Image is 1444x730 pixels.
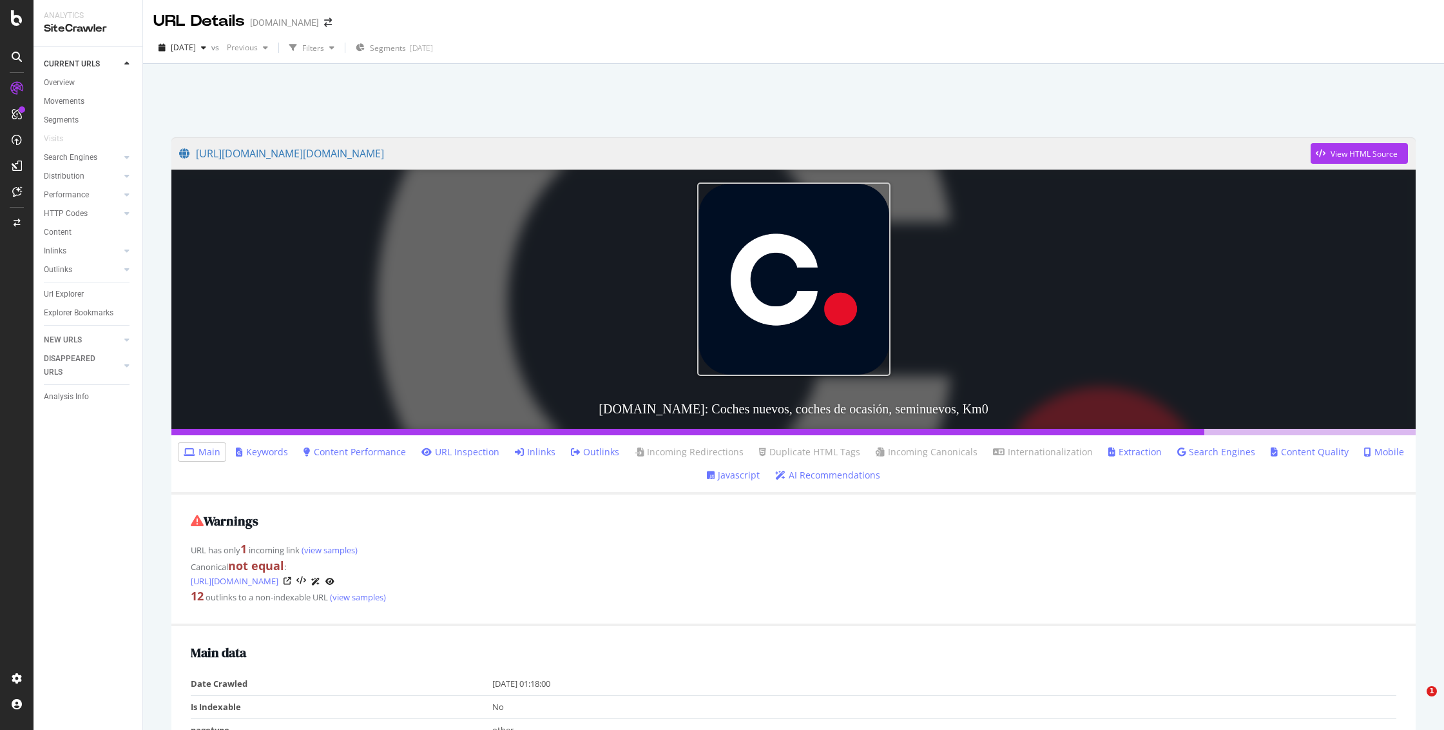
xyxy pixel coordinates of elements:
button: Segments[DATE] [351,37,438,58]
a: Mobile [1364,446,1404,459]
a: URL Inspection [421,446,499,459]
a: Visit Online Page [284,577,291,585]
span: Previous [222,42,258,53]
a: DISAPPEARED URLS [44,352,120,379]
div: CURRENT URLS [44,57,100,71]
div: Segments [44,113,79,127]
a: Analysis Info [44,390,133,404]
div: View HTML Source [1331,148,1398,159]
div: Visits [44,132,63,146]
div: Content [44,226,72,239]
img: Coches.net: Coches nuevos, coches de ocasión, seminuevos, Km0 [697,182,890,376]
a: Content [44,226,133,239]
a: Url Explorer [44,288,133,301]
div: Performance [44,188,89,202]
a: AI Recommendations [775,469,880,482]
div: HTTP Codes [44,207,88,221]
a: Search Engines [1177,446,1255,459]
a: Javascript [707,469,760,482]
span: 2025 Sep. 4th [171,42,196,53]
a: NEW URLS [44,333,120,347]
a: [URL][DOMAIN_NAME][DOMAIN_NAME] [179,137,1311,170]
a: Performance [44,188,120,202]
h2: Main data [191,646,1396,660]
a: Content Performance [303,446,406,459]
h3: [DOMAIN_NAME]: Coches nuevos, coches de ocasión, seminuevos, Km0 [171,389,1416,429]
div: [DOMAIN_NAME] [250,16,319,29]
div: Movements [44,95,84,108]
a: Movements [44,95,133,108]
a: Incoming Redirections [635,446,744,459]
a: Extraction [1108,446,1162,459]
button: Filters [284,37,340,58]
span: 1 [1427,686,1437,696]
a: Content Quality [1271,446,1349,459]
div: outlinks to a non-indexable URL [191,588,1396,605]
td: [DATE] 01:18:00 [492,673,1396,695]
button: View HTML Source [296,577,306,586]
a: AI Url Details [311,575,320,588]
a: Search Engines [44,151,120,164]
strong: not equal [228,558,284,573]
h2: Warnings [191,514,1396,528]
a: Inlinks [515,446,555,459]
iframe: Intercom live chat [1400,686,1431,717]
div: NEW URLS [44,333,82,347]
a: Internationalization [993,446,1093,459]
a: Visits [44,132,76,146]
td: Is Indexable [191,695,492,718]
div: Canonical : [191,558,1396,588]
div: Outlinks [44,263,72,277]
div: Analysis Info [44,390,89,404]
div: [DATE] [410,43,433,54]
a: Overview [44,76,133,90]
div: Overview [44,76,75,90]
a: HTTP Codes [44,207,120,221]
td: Date Crawled [191,673,492,695]
a: Outlinks [571,446,619,459]
a: URL Inspection [325,575,334,588]
strong: 12 [191,588,204,604]
a: Keywords [236,446,288,459]
a: CURRENT URLS [44,57,120,71]
div: Explorer Bookmarks [44,306,113,320]
a: Incoming Canonicals [876,446,977,459]
div: arrow-right-arrow-left [324,18,332,27]
a: Outlinks [44,263,120,277]
a: [URL][DOMAIN_NAME] [191,575,278,587]
strong: 1 [240,541,247,557]
div: SiteCrawler [44,21,132,36]
a: Duplicate HTML Tags [759,446,860,459]
div: Analytics [44,10,132,21]
div: Search Engines [44,151,97,164]
div: Distribution [44,170,84,183]
td: No [492,695,1396,718]
a: Main [184,446,220,459]
button: Previous [222,37,273,58]
div: Url Explorer [44,288,84,301]
div: URL has only incoming link [191,541,1396,558]
div: Inlinks [44,244,66,258]
button: [DATE] [153,37,211,58]
div: DISAPPEARED URLS [44,352,109,379]
a: Explorer Bookmarks [44,306,133,320]
div: URL Details [153,10,245,32]
a: Inlinks [44,244,120,258]
a: (view samples) [300,544,358,556]
a: (view samples) [328,591,386,603]
div: Filters [302,43,324,54]
button: View HTML Source [1311,143,1408,164]
span: Segments [370,43,406,54]
a: Segments [44,113,133,127]
span: vs [211,42,222,53]
a: Distribution [44,170,120,183]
